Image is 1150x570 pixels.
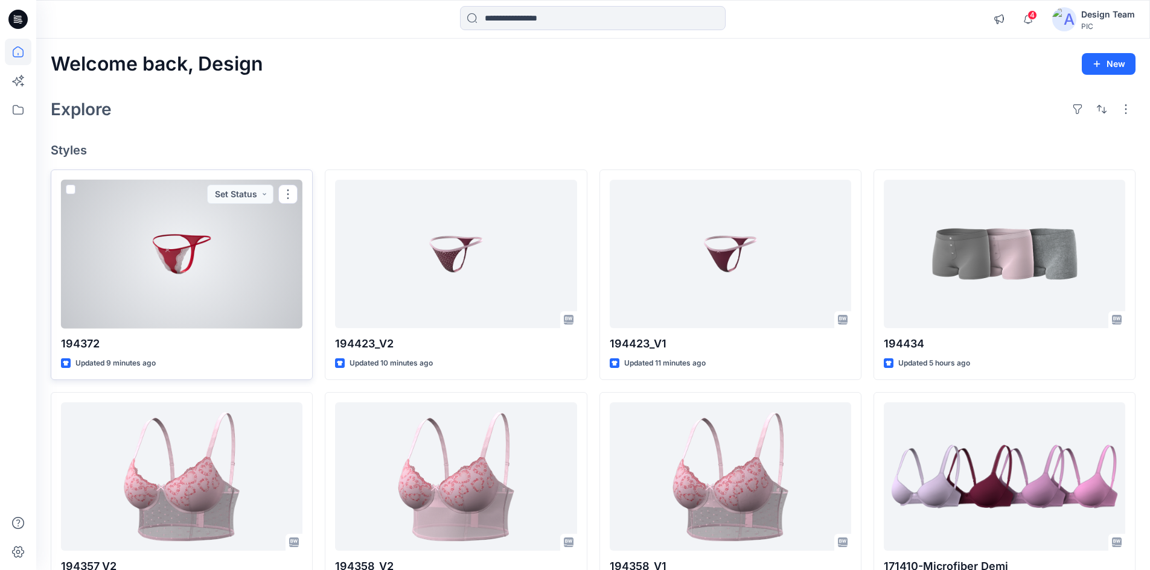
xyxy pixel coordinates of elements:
[624,357,706,370] p: Updated 11 minutes ago
[610,402,851,551] a: 194358_V1
[51,53,263,75] h2: Welcome back, Design
[335,335,577,352] p: 194423_V2
[884,335,1125,352] p: 194434
[61,180,302,329] a: 194372
[61,402,302,551] a: 194357_V2
[884,402,1125,551] a: 171410-Microfiber Demi
[1082,53,1136,75] button: New
[1081,22,1135,31] div: PIC
[610,180,851,329] a: 194423_V1
[75,357,156,370] p: Updated 9 minutes ago
[884,180,1125,329] a: 194434
[335,402,577,551] a: 194358_V2
[1081,7,1135,22] div: Design Team
[51,143,1136,157] h4: Styles
[61,335,302,352] p: 194372
[1027,10,1037,20] span: 4
[898,357,970,370] p: Updated 5 hours ago
[610,335,851,352] p: 194423_V1
[1052,7,1076,31] img: avatar
[335,180,577,329] a: 194423_V2
[51,100,112,119] h2: Explore
[350,357,433,370] p: Updated 10 minutes ago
